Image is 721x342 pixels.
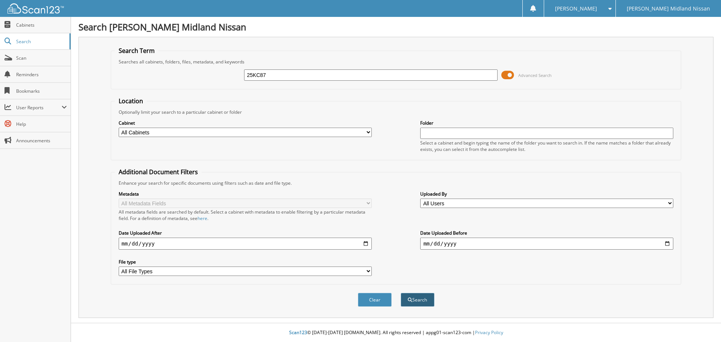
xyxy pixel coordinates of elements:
[78,21,713,33] h1: Search [PERSON_NAME] Midland Nissan
[115,97,147,105] legend: Location
[475,329,503,336] a: Privacy Policy
[71,324,721,342] div: © [DATE]-[DATE] [DOMAIN_NAME]. All rights reserved | appg01-scan123-com |
[289,329,307,336] span: Scan123
[16,38,66,45] span: Search
[119,259,372,265] label: File type
[420,120,673,126] label: Folder
[401,293,434,307] button: Search
[119,238,372,250] input: start
[115,47,158,55] legend: Search Term
[627,6,710,11] span: [PERSON_NAME] Midland Nissan
[115,168,202,176] legend: Additional Document Filters
[420,238,673,250] input: end
[198,215,207,221] a: here
[555,6,597,11] span: [PERSON_NAME]
[16,121,67,127] span: Help
[8,3,64,14] img: scan123-logo-white.svg
[358,293,392,307] button: Clear
[115,59,677,65] div: Searches all cabinets, folders, files, metadata, and keywords
[683,306,721,342] iframe: Chat Widget
[518,72,552,78] span: Advanced Search
[119,209,372,221] div: All metadata fields are searched by default. Select a cabinet with metadata to enable filtering b...
[420,191,673,197] label: Uploaded By
[16,104,62,111] span: User Reports
[119,230,372,236] label: Date Uploaded After
[420,140,673,152] div: Select a cabinet and begin typing the name of the folder you want to search in. If the name match...
[16,55,67,61] span: Scan
[115,109,677,115] div: Optionally limit your search to a particular cabinet or folder
[16,71,67,78] span: Reminders
[119,191,372,197] label: Metadata
[115,180,677,186] div: Enhance your search for specific documents using filters such as date and file type.
[119,120,372,126] label: Cabinet
[16,137,67,144] span: Announcements
[16,22,67,28] span: Cabinets
[420,230,673,236] label: Date Uploaded Before
[16,88,67,94] span: Bookmarks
